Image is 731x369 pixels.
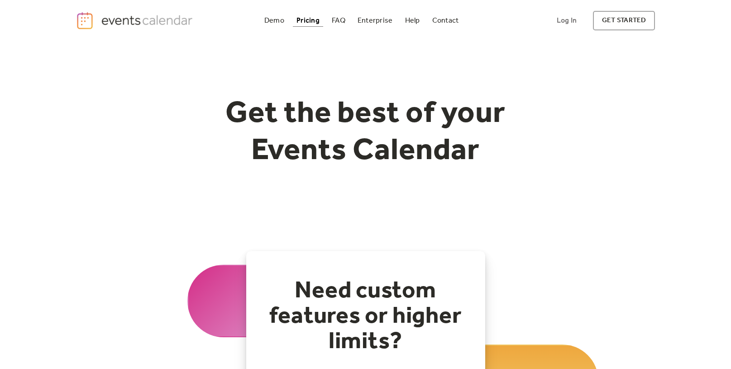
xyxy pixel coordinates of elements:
[293,15,323,27] a: Pricing
[548,11,586,30] a: Log In
[432,18,459,23] div: Contact
[401,15,424,27] a: Help
[332,18,345,23] div: FAQ
[192,96,540,170] h1: Get the best of your Events Calendar
[264,18,284,23] div: Demo
[296,18,320,23] div: Pricing
[358,18,392,23] div: Enterprise
[593,11,655,30] a: get started
[261,15,288,27] a: Demo
[354,15,396,27] a: Enterprise
[328,15,349,27] a: FAQ
[429,15,463,27] a: Contact
[405,18,420,23] div: Help
[264,278,467,354] h2: Need custom features or higher limits?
